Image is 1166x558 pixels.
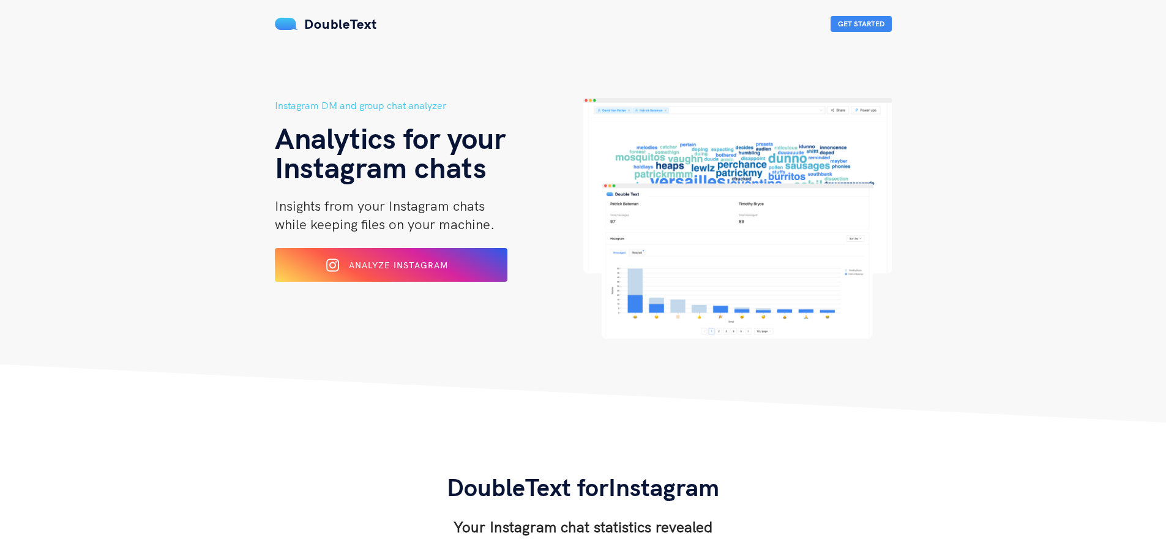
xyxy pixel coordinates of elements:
[831,16,892,32] button: Get Started
[275,15,377,32] a: DoubleText
[275,149,487,186] span: Instagram chats
[275,264,507,275] a: Analyze Instagram
[583,98,892,339] img: hero
[447,517,719,537] h3: Your Instagram chat statistics revealed
[447,472,719,502] span: DoubleText for Instagram
[275,248,507,282] button: Analyze Instagram
[275,98,583,113] h5: Instagram DM and group chat analyzer
[349,260,448,271] span: Analyze Instagram
[275,216,495,233] span: while keeping files on your machine.
[275,18,298,30] img: mS3x8y1f88AAAAABJRU5ErkJggg==
[304,15,377,32] span: DoubleText
[275,119,506,156] span: Analytics for your
[275,197,485,214] span: Insights from your Instagram chats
